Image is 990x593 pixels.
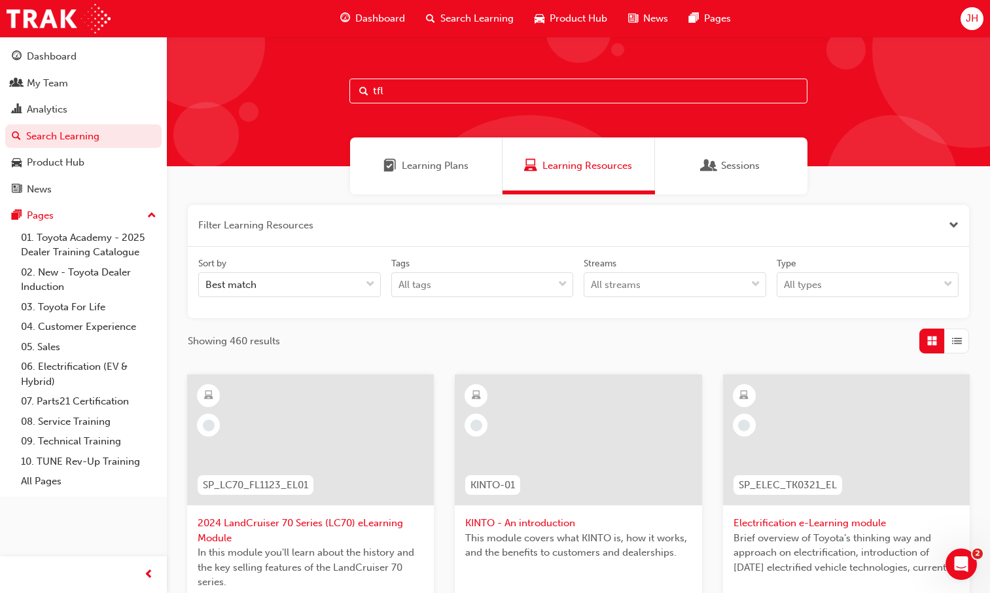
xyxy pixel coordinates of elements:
span: Brief overview of Toyota’s thinking way and approach on electrification, introduction of [DATE] e... [734,531,959,575]
span: prev-icon [144,567,154,583]
span: SP_LC70_FL1123_EL01 [203,478,308,493]
div: All streams [591,278,641,293]
span: 2 [972,548,983,559]
span: Learning Resources [524,158,537,173]
a: pages-iconPages [679,5,741,32]
span: Sessions [721,158,760,173]
span: Grid [927,334,937,349]
a: 03. Toyota For Life [16,297,162,317]
span: Electrification e-Learning module [734,516,959,531]
a: 10. TUNE Rev-Up Training [16,452,162,472]
span: List [952,334,962,349]
span: pages-icon [12,210,22,222]
span: Dashboard [355,11,405,26]
a: SessionsSessions [655,137,807,194]
span: Product Hub [550,11,607,26]
span: news-icon [628,10,638,27]
span: Pages [704,11,731,26]
div: Tags [391,257,410,270]
a: guage-iconDashboard [330,5,415,32]
a: News [5,177,162,202]
span: people-icon [12,78,22,90]
span: guage-icon [12,51,22,63]
a: Learning PlansLearning Plans [350,137,503,194]
span: car-icon [535,10,544,27]
span: down-icon [366,276,375,293]
span: Sessions [703,158,716,173]
div: All tags [398,278,431,293]
a: Product Hub [5,151,162,175]
span: Search Learning [440,11,514,26]
button: DashboardMy TeamAnalyticsSearch LearningProduct HubNews [5,42,162,204]
span: car-icon [12,157,22,169]
a: 05. Sales [16,337,162,357]
div: Dashboard [27,49,77,64]
span: This module covers what KINTO is, how it works, and the benefits to customers and dealerships. [465,531,691,560]
span: 2024 LandCruiser 70 Series (LC70) eLearning Module [198,516,423,545]
span: guage-icon [340,10,350,27]
span: KINTO - An introduction [465,516,691,531]
a: 01. Toyota Academy - 2025 Dealer Training Catalogue [16,228,162,262]
span: down-icon [944,276,953,293]
a: news-iconNews [618,5,679,32]
button: Close the filter [949,218,959,233]
span: Search [359,84,368,99]
div: Type [777,257,796,270]
span: News [643,11,668,26]
a: All Pages [16,471,162,492]
div: Best match [205,278,256,293]
a: car-iconProduct Hub [524,5,618,32]
span: Learning Plans [383,158,397,173]
span: Learning Resources [542,158,632,173]
a: 08. Service Training [16,412,162,432]
span: learningResourceType_ELEARNING-icon [204,387,213,404]
span: In this module you'll learn about the history and the key selling features of the LandCruiser 70 ... [198,545,423,590]
a: Learning ResourcesLearning Resources [503,137,655,194]
span: search-icon [12,131,21,143]
iframe: Intercom live chat [946,548,977,580]
span: news-icon [12,184,22,196]
a: My Team [5,71,162,96]
span: up-icon [147,207,156,225]
div: My Team [27,76,68,91]
span: down-icon [558,276,567,293]
div: News [27,182,52,197]
a: 06. Electrification (EV & Hybrid) [16,357,162,391]
span: KINTO-01 [470,478,515,493]
div: All types [784,278,822,293]
span: Showing 460 results [188,334,280,349]
span: SP_ELEC_TK0321_EL [739,478,837,493]
button: JH [961,7,983,30]
div: Pages [27,208,54,223]
span: Learning Plans [402,158,468,173]
input: Search... [349,79,807,103]
a: search-iconSearch Learning [415,5,524,32]
img: Trak [7,4,111,33]
a: 02. New - Toyota Dealer Induction [16,262,162,297]
a: 07. Parts21 Certification [16,391,162,412]
a: 04. Customer Experience [16,317,162,337]
div: Sort by [198,257,226,270]
span: learningResourceType_ELEARNING-icon [472,387,481,404]
span: search-icon [426,10,435,27]
span: down-icon [751,276,760,293]
span: learningRecordVerb_NONE-icon [203,420,215,431]
button: Pages [5,204,162,228]
span: learningRecordVerb_NONE-icon [738,420,750,431]
span: chart-icon [12,104,22,116]
a: Search Learning [5,124,162,149]
span: pages-icon [689,10,699,27]
div: Analytics [27,102,67,117]
div: Product Hub [27,155,84,170]
label: tagOptions [391,257,574,298]
span: learningRecordVerb_NONE-icon [470,420,482,431]
a: Dashboard [5,45,162,69]
span: JH [966,11,978,26]
div: Streams [584,257,616,270]
a: Analytics [5,98,162,122]
span: learningResourceType_ELEARNING-icon [739,387,749,404]
a: 09. Technical Training [16,431,162,452]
